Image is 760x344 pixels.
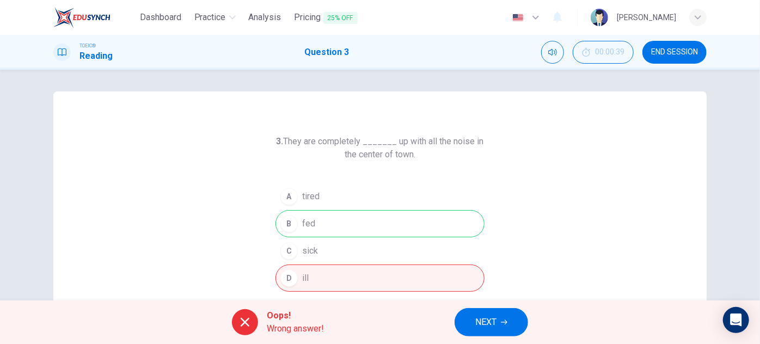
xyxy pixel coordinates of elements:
button: NEXT [455,308,528,336]
span: 25% OFF [323,12,358,24]
div: Mute [541,41,564,64]
img: Profile picture [591,9,608,26]
div: Open Intercom Messenger [723,307,749,333]
a: Dashboard [136,8,186,28]
img: EduSynch logo [53,7,111,28]
span: NEXT [475,315,497,330]
a: EduSynch logo [53,7,136,28]
h1: Question 3 [305,46,350,59]
div: Hide [573,41,634,64]
span: Dashboard [140,11,181,24]
span: Wrong answer! [267,322,324,335]
button: Dashboard [136,8,186,27]
span: Oops! [267,309,324,322]
div: [PERSON_NAME] [617,11,676,24]
span: Pricing [295,11,358,24]
button: Pricing25% OFF [290,8,362,28]
span: TOEIC® [79,42,96,50]
span: Analysis [249,11,281,24]
strong: 3. [277,136,284,146]
button: END SESSION [642,41,707,64]
button: Practice [190,8,240,27]
span: 00:00:39 [595,48,624,57]
span: END SESSION [651,48,698,57]
a: Analysis [244,8,286,28]
button: Analysis [244,8,286,27]
img: en [511,14,525,22]
span: Practice [194,11,226,24]
h6: They are completely _______ up with all the noise in the center of town. [275,135,485,161]
h1: Reading [79,50,113,63]
button: 00:00:39 [573,41,634,64]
